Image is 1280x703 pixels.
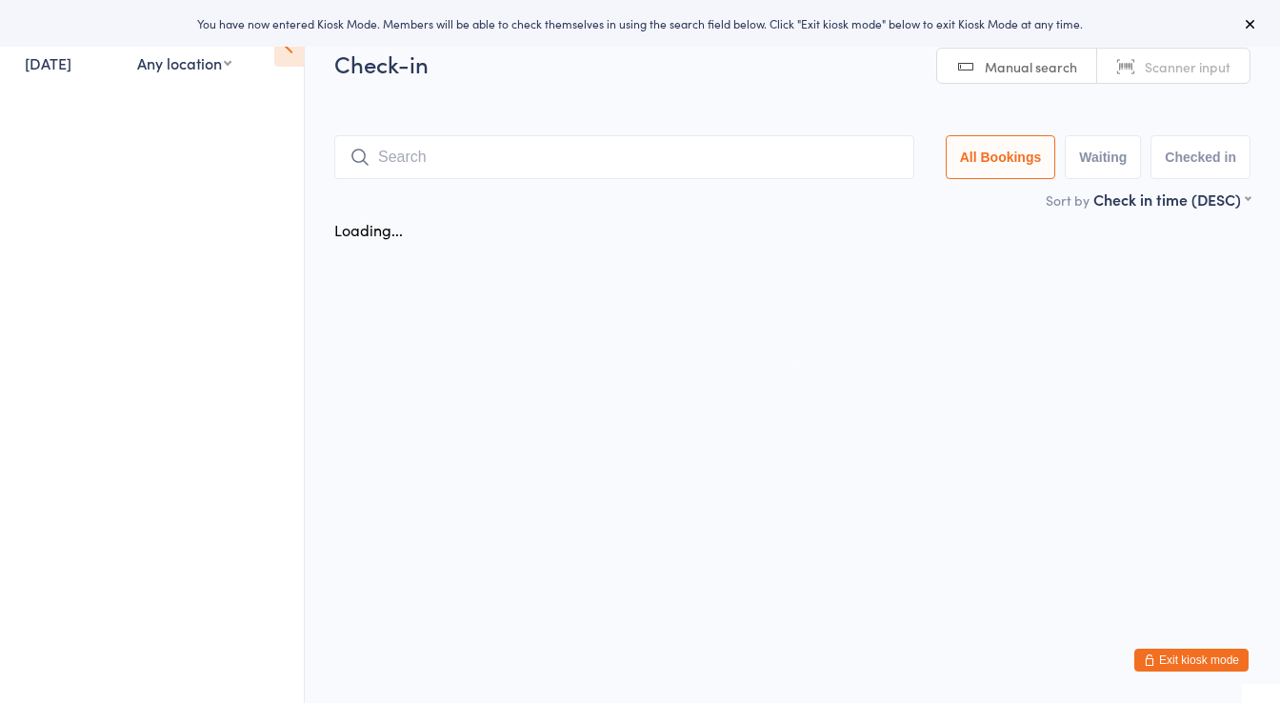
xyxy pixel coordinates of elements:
[30,15,1250,31] div: You have now entered Kiosk Mode. Members will be able to check themselves in using the search fie...
[334,135,914,179] input: Search
[985,57,1077,76] span: Manual search
[946,135,1056,179] button: All Bookings
[1145,57,1230,76] span: Scanner input
[1150,135,1250,179] button: Checked in
[1093,189,1250,210] div: Check in time (DESC)
[1046,191,1090,210] label: Sort by
[137,52,231,73] div: Any location
[334,48,1250,79] h2: Check-in
[25,52,71,73] a: [DATE]
[1134,649,1249,672] button: Exit kiosk mode
[1065,135,1141,179] button: Waiting
[334,219,403,240] div: Loading...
